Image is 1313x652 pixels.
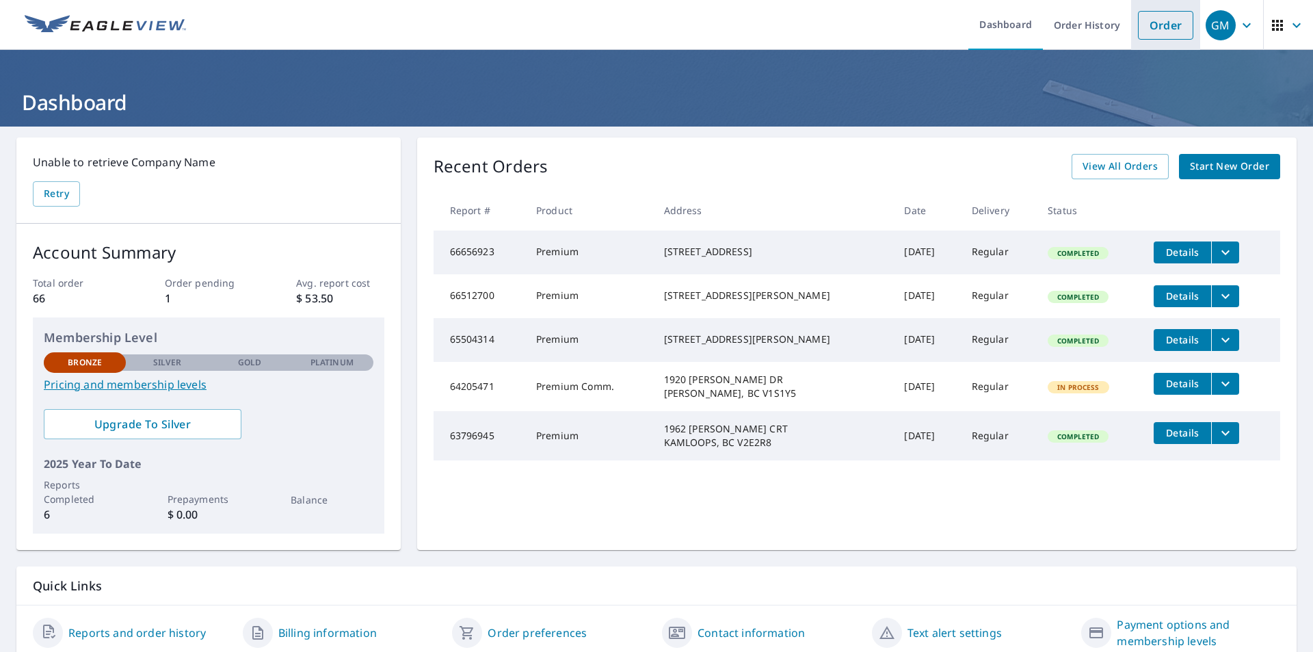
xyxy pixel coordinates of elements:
span: Details [1162,289,1203,302]
td: [DATE] [893,411,960,460]
p: Quick Links [33,577,1280,595]
button: detailsBtn-63796945 [1154,422,1211,444]
td: Premium [525,318,653,362]
a: Contact information [698,625,805,641]
p: 1 [165,290,252,307]
button: detailsBtn-64205471 [1154,373,1211,395]
a: Order preferences [488,625,587,641]
span: Upgrade To Silver [55,417,230,432]
td: [DATE] [893,231,960,274]
div: [STREET_ADDRESS][PERSON_NAME] [664,289,883,302]
p: Order pending [165,276,252,290]
td: 66656923 [434,231,525,274]
p: 2025 Year To Date [44,456,373,472]
a: View All Orders [1072,154,1169,179]
span: Completed [1049,292,1107,302]
span: Details [1162,426,1203,439]
p: Bronze [68,356,102,369]
th: Delivery [961,190,1037,231]
a: Upgrade To Silver [44,409,241,439]
div: [STREET_ADDRESS][PERSON_NAME] [664,332,883,346]
div: 1920 [PERSON_NAME] DR [PERSON_NAME], BC V1S1Y5 [664,373,883,400]
button: Retry [33,181,80,207]
a: Start New Order [1179,154,1280,179]
span: Completed [1049,248,1107,258]
button: detailsBtn-65504314 [1154,329,1211,351]
td: Premium [525,231,653,274]
span: In Process [1049,382,1108,392]
th: Product [525,190,653,231]
th: Address [653,190,894,231]
p: Platinum [310,356,354,369]
th: Status [1037,190,1143,231]
p: Membership Level [44,328,373,347]
img: EV Logo [25,15,186,36]
button: detailsBtn-66512700 [1154,285,1211,307]
button: filesDropdownBtn-66512700 [1211,285,1239,307]
a: Billing information [278,625,377,641]
td: Regular [961,231,1037,274]
td: Regular [961,274,1037,318]
button: filesDropdownBtn-66656923 [1211,242,1239,263]
td: Regular [961,411,1037,460]
p: 66 [33,290,120,307]
td: 64205471 [434,362,525,411]
td: Regular [961,362,1037,411]
p: Total order [33,276,120,290]
p: Unable to retrieve Company Name [33,154,384,170]
td: [DATE] [893,362,960,411]
p: Gold [238,356,261,369]
span: Completed [1049,336,1107,345]
button: detailsBtn-66656923 [1154,242,1211,263]
a: Order [1138,11,1193,40]
p: Avg. report cost [296,276,384,290]
p: $ 53.50 [296,290,384,307]
td: [DATE] [893,318,960,362]
span: Retry [44,185,69,203]
span: Details [1162,333,1203,346]
td: 65504314 [434,318,525,362]
p: 6 [44,506,126,523]
p: Reports Completed [44,478,126,506]
p: Account Summary [33,240,384,265]
p: Prepayments [168,492,250,506]
td: Premium [525,411,653,460]
span: Details [1162,377,1203,390]
h1: Dashboard [16,88,1297,116]
td: 63796945 [434,411,525,460]
td: [DATE] [893,274,960,318]
span: Start New Order [1190,158,1269,175]
td: Premium [525,274,653,318]
button: filesDropdownBtn-65504314 [1211,329,1239,351]
th: Report # [434,190,525,231]
td: 66512700 [434,274,525,318]
div: [STREET_ADDRESS] [664,245,883,259]
button: filesDropdownBtn-64205471 [1211,373,1239,395]
div: GM [1206,10,1236,40]
p: Balance [291,493,373,507]
th: Date [893,190,960,231]
td: Regular [961,318,1037,362]
p: Silver [153,356,182,369]
a: Payment options and membership levels [1117,616,1280,649]
a: Pricing and membership levels [44,376,373,393]
a: Text alert settings [907,625,1002,641]
p: $ 0.00 [168,506,250,523]
span: Completed [1049,432,1107,441]
a: Reports and order history [68,625,206,641]
td: Premium Comm. [525,362,653,411]
div: 1962 [PERSON_NAME] CRT KAMLOOPS, BC V2E2R8 [664,422,883,449]
p: Recent Orders [434,154,548,179]
span: Details [1162,246,1203,259]
button: filesDropdownBtn-63796945 [1211,422,1239,444]
span: View All Orders [1083,158,1158,175]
